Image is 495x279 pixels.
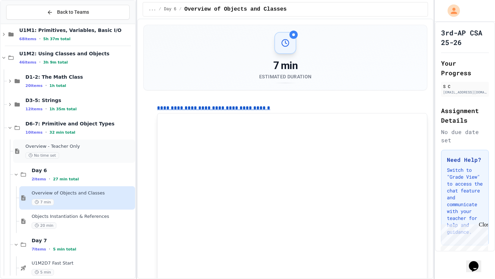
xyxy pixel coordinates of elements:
[447,167,483,235] p: Switch to "Grade View" to access the chat feature and communicate with your teacher for help and ...
[25,121,134,127] span: D6-7: Primitive and Object Types
[32,167,134,174] span: Day 6
[49,130,75,135] span: 32 min total
[53,177,79,181] span: 27 min total
[441,106,489,125] h2: Assignment Details
[45,106,47,112] span: •
[441,128,489,144] div: No due date set
[466,252,488,272] iframe: chat widget
[32,214,134,220] span: Objects Instantiation & References
[164,7,176,12] span: Day 6
[179,7,181,12] span: /
[25,144,134,149] span: Overview - Teacher Only
[3,3,47,44] div: Chat with us now!Close
[32,199,54,205] span: 7 min
[32,260,134,266] span: U1M2D7 Fast Start
[32,247,46,252] span: 7 items
[49,246,50,252] span: •
[443,90,487,95] div: [EMAIL_ADDRESS][DOMAIN_NAME]
[57,9,89,16] span: Back to Teams
[184,5,287,13] span: Overview of Objects and Classes
[19,37,36,41] span: 68 items
[39,59,41,65] span: •
[19,60,36,65] span: 46 items
[43,60,68,65] span: 3h 9m total
[25,152,59,159] span: No time set
[438,222,488,251] iframe: chat widget
[159,7,161,12] span: /
[259,59,311,72] div: 7 min
[6,5,130,20] button: Back to Teams
[45,130,47,135] span: •
[447,156,483,164] h3: Need Help?
[49,176,50,182] span: •
[19,51,134,57] span: U1M2: Using Classes and Objects
[441,28,489,47] h1: 3rd-AP CSA 25-26
[53,247,76,252] span: 5 min total
[25,74,134,80] span: D1-2: The Math Class
[43,37,70,41] span: 5h 37m total
[32,190,134,196] span: Overview of Objects and Classes
[443,83,487,89] div: S C
[259,73,311,80] div: Estimated Duration
[148,7,156,12] span: ...
[440,3,462,19] div: My Account
[19,27,134,33] span: U1M1: Primitives, Variables, Basic I/O
[49,107,77,111] span: 1h 35m total
[25,83,43,88] span: 20 items
[25,130,43,135] span: 10 items
[39,36,41,42] span: •
[25,97,134,103] span: D3-5: Strings
[441,58,489,78] h2: Your Progress
[49,83,66,88] span: 1h total
[32,237,134,244] span: Day 7
[32,222,56,229] span: 20 min
[32,177,46,181] span: 2 items
[45,83,47,88] span: •
[25,107,43,111] span: 12 items
[32,269,54,276] span: 5 min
